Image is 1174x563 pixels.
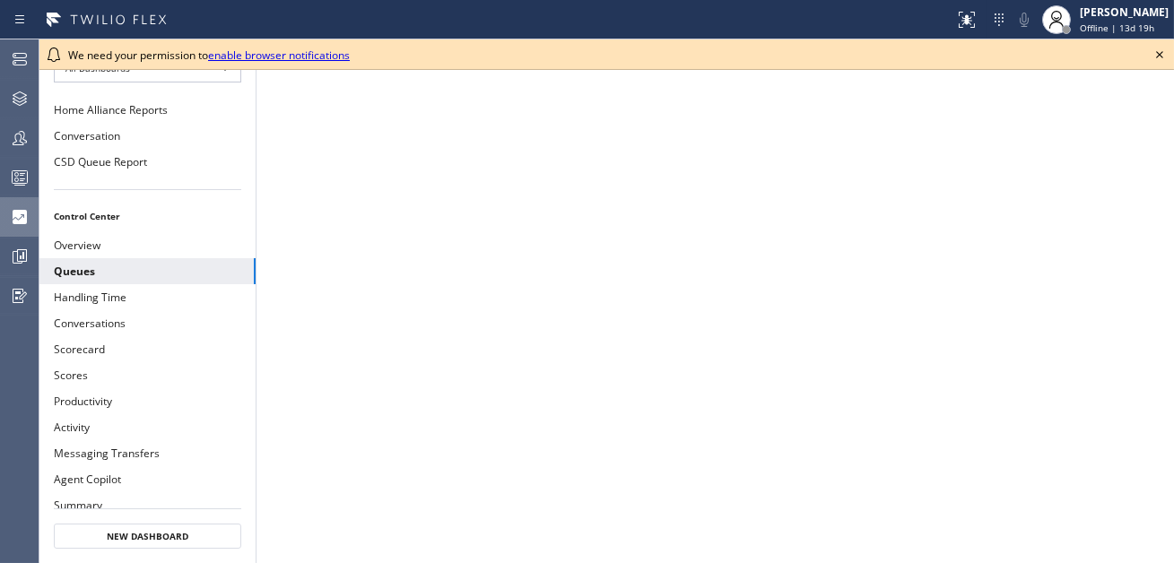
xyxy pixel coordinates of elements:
button: Summary [39,492,256,518]
button: Handling Time [39,284,256,310]
button: Activity [39,414,256,440]
button: Messaging Transfers [39,440,256,466]
button: Scorecard [39,336,256,362]
button: Agent Copilot [39,466,256,492]
iframe: dashboard_9953aedaeaea [257,39,1174,563]
button: Queues [39,258,256,284]
a: enable browser notifications [208,48,350,63]
button: Productivity [39,388,256,414]
button: Overview [39,232,256,258]
div: [PERSON_NAME] [1080,4,1169,20]
button: CSD Queue Report [39,149,256,175]
button: Mute [1012,7,1037,32]
button: Conversation [39,123,256,149]
button: Conversations [39,310,256,336]
button: Home Alliance Reports [39,97,256,123]
button: Scores [39,362,256,388]
button: New Dashboard [54,524,241,549]
li: Control Center [39,204,256,228]
span: We need your permission to [68,48,350,63]
span: Offline | 13d 19h [1080,22,1154,34]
